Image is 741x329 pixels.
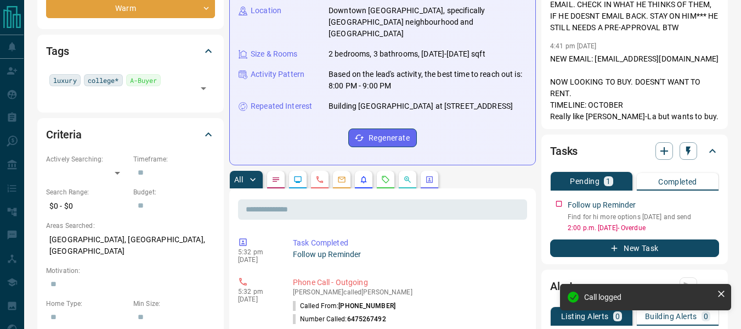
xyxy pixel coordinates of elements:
p: All [234,176,243,183]
div: Tasks [550,138,719,164]
svg: Listing Alerts [359,175,368,184]
span: 6475267492 [347,315,386,323]
div: Tags [46,38,215,64]
p: 1 [606,177,610,185]
p: [DATE] [238,295,276,303]
p: Number Called: [293,314,386,324]
p: 4:41 pm [DATE] [550,42,597,50]
p: Follow up Reminder [293,249,523,260]
div: Alerts [550,273,719,299]
p: Areas Searched: [46,221,215,231]
svg: Requests [381,175,390,184]
p: Motivation: [46,266,215,276]
p: Repeated Interest [251,101,312,112]
p: 5:32 pm [238,288,276,295]
h2: Tags [46,42,69,60]
p: NEW EMAIL: [EMAIL_ADDRESS][DOMAIN_NAME] NOW LOOKING TO BUY. DOESN'T WANT TO RENT. TIMELINE: OCTOB... [550,53,719,169]
p: Min Size: [133,299,215,309]
h2: Alerts [550,277,579,295]
p: Task Completed [293,237,523,249]
button: Open [196,81,211,96]
p: Search Range: [46,187,128,197]
h2: Tasks [550,142,578,160]
svg: Emails [337,175,346,184]
p: Home Type: [46,299,128,309]
p: $0 - $0 [46,197,128,215]
p: Building [GEOGRAPHIC_DATA] at [STREET_ADDRESS] [329,101,513,112]
p: 2 bedrooms, 3 bathrooms, [DATE]-[DATE] sqft [329,48,485,60]
p: [GEOGRAPHIC_DATA], [GEOGRAPHIC_DATA], [GEOGRAPHIC_DATA] [46,231,215,260]
p: Downtown [GEOGRAPHIC_DATA], specifically [GEOGRAPHIC_DATA] neighbourhood and [GEOGRAPHIC_DATA] [329,5,527,40]
svg: Agent Actions [425,175,434,184]
p: Timeframe: [133,154,215,164]
svg: Lead Browsing Activity [293,175,302,184]
button: Regenerate [348,129,417,147]
button: New Task [550,239,719,257]
span: A-Buyer [130,75,157,86]
p: Based on the lead's activity, the best time to reach out is: 8:00 PM - 9:00 PM [329,69,527,92]
span: college* [88,75,119,86]
p: Pending [570,177,599,185]
p: Find for hi more options [DATE] and send [568,212,719,222]
p: Completed [658,178,697,186]
svg: Notes [271,175,280,184]
svg: Calls [315,175,324,184]
h2: Criteria [46,126,82,143]
p: [PERSON_NAME] called [PERSON_NAME] [293,288,523,296]
p: Location [251,5,281,16]
p: Budget: [133,187,215,197]
div: Criteria [46,121,215,148]
p: Activity Pattern [251,69,304,80]
p: Size & Rooms [251,48,298,60]
p: Actively Searching: [46,154,128,164]
span: [PHONE_NUMBER] [338,302,395,310]
p: 5:32 pm [238,248,276,256]
span: luxury [53,75,77,86]
div: Call logged [584,293,712,302]
p: Phone Call - Outgoing [293,277,523,288]
p: 2:00 p.m. [DATE] - Overdue [568,223,719,233]
svg: Opportunities [403,175,412,184]
p: Follow up Reminder [568,199,636,211]
p: [DATE] [238,256,276,264]
p: Called From: [293,301,395,311]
